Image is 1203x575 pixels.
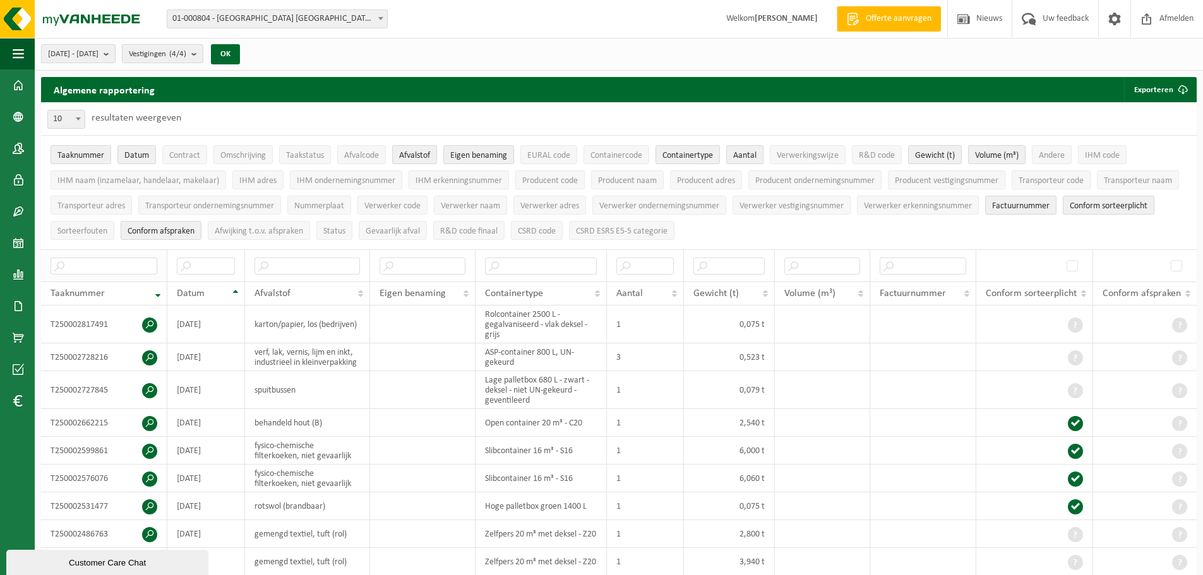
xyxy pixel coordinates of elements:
[859,151,895,160] span: R&D code
[450,151,507,160] span: Eigen benaming
[48,45,99,64] span: [DATE] - [DATE]
[522,176,578,186] span: Producent code
[245,465,369,492] td: fysico-chemische filterkoeken, niet gevaarlijk
[316,221,352,240] button: StatusStatus: Activate to sort
[245,409,369,437] td: behandeld hout (B)
[245,520,369,548] td: gemengd textiel, tuft (rol)
[433,221,505,240] button: R&D code finaalR&amp;D code finaal: Activate to sort
[1039,151,1065,160] span: Andere
[576,227,667,236] span: CSRD ESRS E5-5 categorie
[297,176,395,186] span: IHM ondernemingsnummer
[245,437,369,465] td: fysico-chemische filterkoeken, niet gevaarlijk
[245,371,369,409] td: spuitbussen
[684,371,775,409] td: 0,079 t
[117,145,156,164] button: DatumDatum: Activate to sort
[92,113,181,123] label: resultaten weergeven
[476,305,607,343] td: Rolcontainer 2500 L - gegalvaniseerd - vlak deksel - grijs
[169,151,200,160] span: Contract
[684,305,775,343] td: 0,075 t
[357,196,428,215] button: Verwerker codeVerwerker code: Activate to sort
[607,465,684,492] td: 1
[167,343,245,371] td: [DATE]
[48,110,85,128] span: 10
[1085,151,1120,160] span: IHM code
[863,13,935,25] span: Offerte aanvragen
[684,437,775,465] td: 6,000 t
[476,437,607,465] td: Slibcontainer 16 m³ - S16
[1012,170,1091,189] button: Transporteur codeTransporteur code: Activate to sort
[1019,176,1084,186] span: Transporteur code
[51,221,114,240] button: SorteerfoutenSorteerfouten: Activate to sort
[1032,145,1072,164] button: AndereAndere: Activate to sort
[1097,170,1179,189] button: Transporteur naamTransporteur naam: Activate to sort
[485,288,543,299] span: Containertype
[1063,196,1154,215] button: Conform sorteerplicht : Activate to sort
[1104,176,1172,186] span: Transporteur naam
[591,170,664,189] button: Producent naamProducent naam: Activate to sort
[527,151,570,160] span: EURAL code
[41,371,167,409] td: T250002727845
[684,343,775,371] td: 0,523 t
[41,409,167,437] td: T250002662215
[359,221,427,240] button: Gevaarlijk afval : Activate to sort
[167,492,245,520] td: [DATE]
[167,409,245,437] td: [DATE]
[511,221,563,240] button: CSRD codeCSRD code: Activate to sort
[443,145,514,164] button: Eigen benamingEigen benaming: Activate to sort
[684,492,775,520] td: 0,075 t
[968,145,1026,164] button: Volume (m³)Volume (m³): Activate to sort
[41,492,167,520] td: T250002531477
[895,176,998,186] span: Producent vestigingsnummer
[211,44,240,64] button: OK
[337,145,386,164] button: AfvalcodeAfvalcode: Activate to sort
[616,288,643,299] span: Aantal
[584,145,649,164] button: ContainercodeContainercode: Activate to sort
[598,176,657,186] span: Producent naam
[655,145,720,164] button: ContainertypeContainertype: Activate to sort
[41,44,116,63] button: [DATE] - [DATE]
[167,437,245,465] td: [DATE]
[476,520,607,548] td: Zelfpers 20 m³ met deksel - Z20
[290,170,402,189] button: IHM ondernemingsnummerIHM ondernemingsnummer: Activate to sort
[239,176,277,186] span: IHM adres
[864,201,972,211] span: Verwerker erkenningsnummer
[599,201,719,211] span: Verwerker ondernemingsnummer
[169,50,186,58] count: (4/4)
[41,437,167,465] td: T250002599861
[220,151,266,160] span: Omschrijving
[837,6,941,32] a: Offerte aanvragen
[857,196,979,215] button: Verwerker erkenningsnummerVerwerker erkenningsnummer: Activate to sort
[366,227,420,236] span: Gevaarlijk afval
[145,201,274,211] span: Transporteur ondernemingsnummer
[41,520,167,548] td: T250002486763
[57,201,125,211] span: Transporteur adres
[167,305,245,343] td: [DATE]
[684,465,775,492] td: 6,060 t
[733,151,757,160] span: Aantal
[124,151,149,160] span: Datum
[57,227,107,236] span: Sorteerfouten
[380,288,446,299] span: Eigen benaming
[755,176,875,186] span: Producent ondernemingsnummer
[733,196,851,215] button: Verwerker vestigingsnummerVerwerker vestigingsnummer: Activate to sort
[726,145,763,164] button: AantalAantal: Activate to sort
[670,170,742,189] button: Producent adresProducent adres: Activate to sort
[1070,201,1147,211] span: Conform sorteerplicht
[518,227,556,236] span: CSRD code
[323,227,345,236] span: Status
[684,409,775,437] td: 2,540 t
[122,44,203,63] button: Vestigingen(4/4)
[1103,288,1181,299] span: Conform afspraken
[440,227,498,236] span: R&D code finaal
[590,151,642,160] span: Containercode
[852,145,902,164] button: R&D codeR&amp;D code: Activate to sort
[129,45,186,64] span: Vestigingen
[693,288,739,299] span: Gewicht (t)
[51,288,105,299] span: Taaknummer
[344,151,379,160] span: Afvalcode
[1078,145,1127,164] button: IHM codeIHM code: Activate to sort
[992,201,1050,211] span: Factuurnummer
[392,145,437,164] button: AfvalstofAfvalstof: Activate to sort
[662,151,713,160] span: Containertype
